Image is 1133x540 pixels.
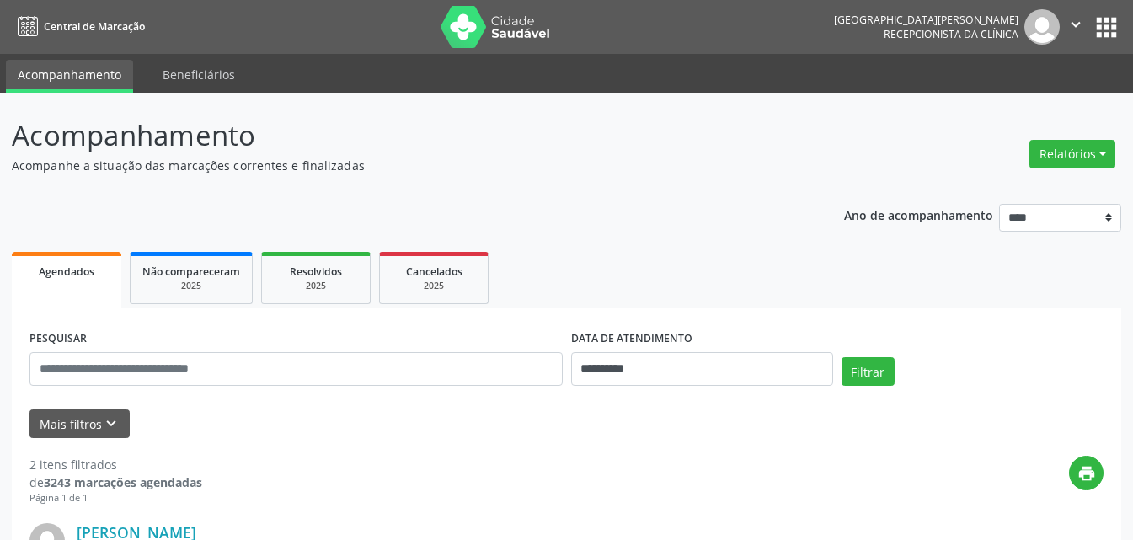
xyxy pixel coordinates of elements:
[392,280,476,292] div: 2025
[834,13,1018,27] div: [GEOGRAPHIC_DATA][PERSON_NAME]
[290,265,342,279] span: Resolvidos
[6,60,133,93] a: Acompanhamento
[406,265,462,279] span: Cancelados
[29,456,202,473] div: 2 itens filtrados
[29,326,87,352] label: PESQUISAR
[44,474,202,490] strong: 3243 marcações agendadas
[571,326,692,352] label: DATA DE ATENDIMENTO
[274,280,358,292] div: 2025
[12,115,788,157] p: Acompanhamento
[142,280,240,292] div: 2025
[1069,456,1104,490] button: print
[1060,9,1092,45] button: 
[12,157,788,174] p: Acompanhe a situação das marcações correntes e finalizadas
[842,357,895,386] button: Filtrar
[844,204,993,225] p: Ano de acompanhamento
[102,414,120,433] i: keyboard_arrow_down
[1066,15,1085,34] i: 
[39,265,94,279] span: Agendados
[1092,13,1121,42] button: apps
[29,409,130,439] button: Mais filtroskeyboard_arrow_down
[151,60,247,89] a: Beneficiários
[29,473,202,491] div: de
[1024,9,1060,45] img: img
[44,19,145,34] span: Central de Marcação
[29,491,202,505] div: Página 1 de 1
[1077,464,1096,483] i: print
[1029,140,1115,168] button: Relatórios
[12,13,145,40] a: Central de Marcação
[884,27,1018,41] span: Recepcionista da clínica
[142,265,240,279] span: Não compareceram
